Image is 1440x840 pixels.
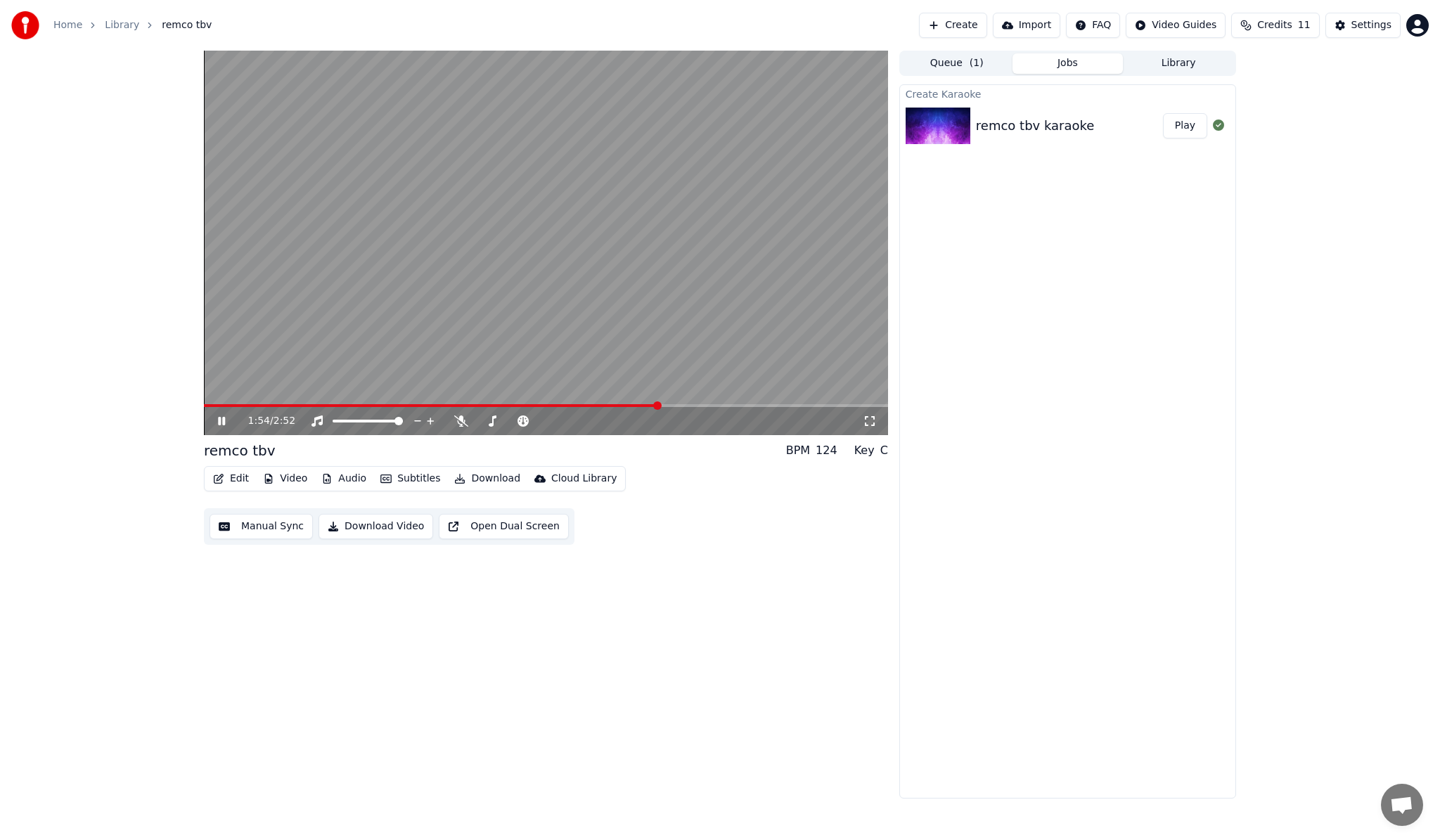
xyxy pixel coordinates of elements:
[900,85,1235,102] div: Create Karaoke
[375,469,446,489] button: Subtitles
[976,116,1095,136] div: remco tbv karaoke
[786,442,810,459] div: BPM
[319,514,433,539] button: Download Video
[1231,13,1319,38] button: Credits11
[210,514,313,539] button: Manual Sync
[248,414,270,428] span: 1:54
[449,469,526,489] button: Download
[854,442,875,459] div: Key
[274,414,295,428] span: 2:52
[53,18,212,32] nav: breadcrumb
[919,13,987,38] button: Create
[1163,113,1207,138] button: Play
[316,469,372,489] button: Audio
[11,11,39,39] img: youka
[1381,784,1423,826] a: Open de chat
[970,56,984,70] span: ( 1 )
[1066,13,1120,38] button: FAQ
[439,514,569,539] button: Open Dual Screen
[1123,53,1234,74] button: Library
[993,13,1060,38] button: Import
[1351,18,1391,32] div: Settings
[901,53,1012,74] button: Queue
[257,469,313,489] button: Video
[816,442,837,459] div: 124
[1325,13,1401,38] button: Settings
[1298,18,1311,32] span: 11
[1012,53,1124,74] button: Jobs
[105,18,139,32] a: Library
[162,18,212,32] span: remco tbv
[1257,18,1292,32] span: Credits
[204,441,276,460] div: remco tbv
[880,442,888,459] div: C
[1126,13,1226,38] button: Video Guides
[53,18,82,32] a: Home
[207,469,255,489] button: Edit
[248,414,282,428] div: /
[551,472,617,486] div: Cloud Library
